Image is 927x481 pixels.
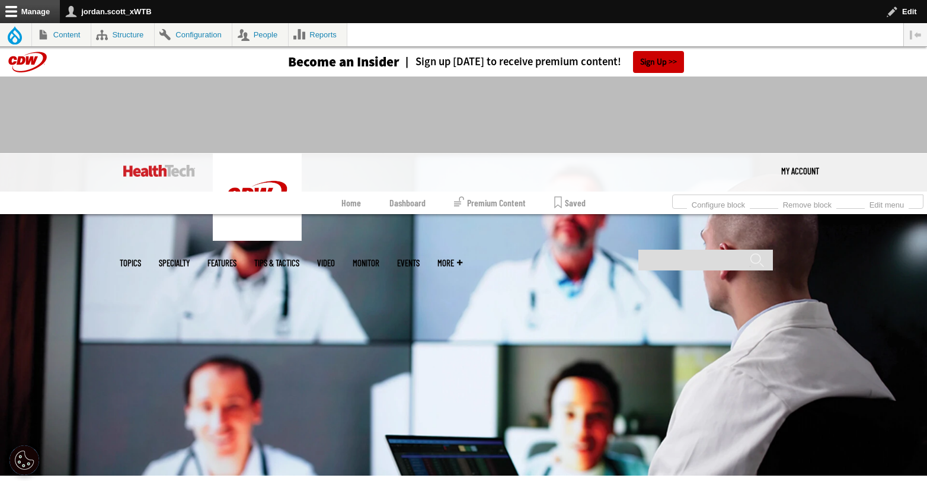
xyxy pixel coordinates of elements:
[9,445,39,475] div: Cookie Settings
[353,259,379,267] a: MonITor
[288,55,399,69] h3: Become an Insider
[865,197,909,210] a: Edit menu
[123,165,195,177] img: Home
[317,259,335,267] a: Video
[389,192,426,214] a: Dashboard
[687,197,750,210] a: Configure block
[213,153,302,241] img: Home
[254,259,299,267] a: Tips & Tactics
[91,23,154,46] a: Structure
[159,259,190,267] span: Specialty
[341,192,361,214] a: Home
[155,23,232,46] a: Configuration
[781,153,819,189] div: User menu
[454,192,526,214] a: Premium Content
[554,192,586,214] a: Saved
[9,445,39,475] button: Open Preferences
[32,23,91,46] a: Content
[248,88,679,142] iframe: advertisement
[397,259,420,267] a: Events
[213,231,302,244] a: CDW
[633,51,684,73] a: Sign Up
[904,23,927,46] button: Vertical orientation
[399,56,621,68] a: Sign up [DATE] to receive premium content!
[207,259,236,267] a: Features
[289,23,347,46] a: Reports
[778,197,836,210] a: Remove block
[244,55,399,69] a: Become an Insider
[232,23,288,46] a: People
[437,259,462,267] span: More
[781,153,819,189] a: My Account
[120,259,141,267] span: Topics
